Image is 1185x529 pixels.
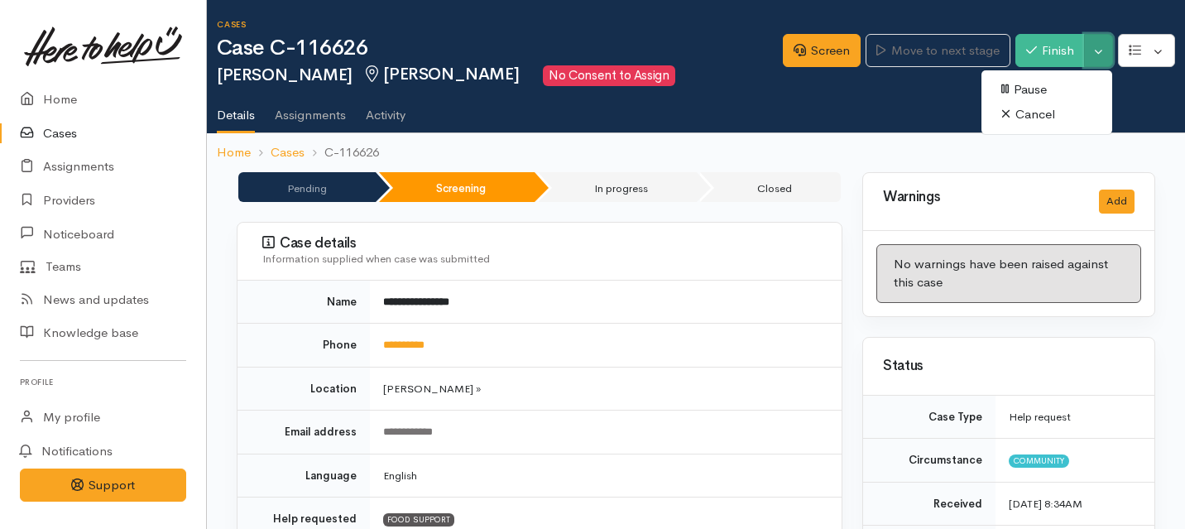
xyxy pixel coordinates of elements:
[383,513,454,527] span: FOOD SUPPORT
[305,143,379,162] li: C-116626
[981,77,1112,103] a: Pause
[237,411,370,454] td: Email address
[20,469,186,503] button: Support
[700,172,841,202] li: Closed
[237,454,370,498] td: Language
[217,143,251,162] a: Home
[543,65,675,86] span: No Consent to Assign
[207,133,1185,172] nav: breadcrumb
[262,251,822,267] div: Information supplied when case was submitted
[995,396,1154,439] td: Help request
[237,324,370,368] td: Phone
[883,190,1079,205] h3: Warnings
[1015,34,1085,68] button: Finish
[783,34,861,68] a: Screen
[20,371,186,393] h6: Profile
[883,358,1135,374] h3: Status
[383,382,481,396] span: [PERSON_NAME] »
[275,86,346,132] a: Assignments
[237,367,370,411] td: Location
[863,396,995,439] td: Case Type
[362,64,519,84] span: [PERSON_NAME]
[863,439,995,483] td: Circumstance
[370,454,842,498] td: English
[217,20,783,29] h6: Cases
[981,102,1112,127] a: Cancel
[366,86,405,132] a: Activity
[217,36,783,60] h1: Case C-116626
[866,34,1010,68] a: Move to next stage
[863,482,995,526] td: Received
[1099,190,1135,214] button: Add
[262,235,822,252] h3: Case details
[876,244,1141,303] div: No warnings have been raised against this case
[237,281,370,324] td: Name
[271,143,305,162] a: Cases
[217,86,255,134] a: Details
[1009,497,1082,511] time: [DATE] 8:34AM
[538,172,698,202] li: In progress
[238,172,376,202] li: Pending
[379,172,535,202] li: Screening
[217,65,783,86] h2: [PERSON_NAME]
[1009,454,1069,468] span: Community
